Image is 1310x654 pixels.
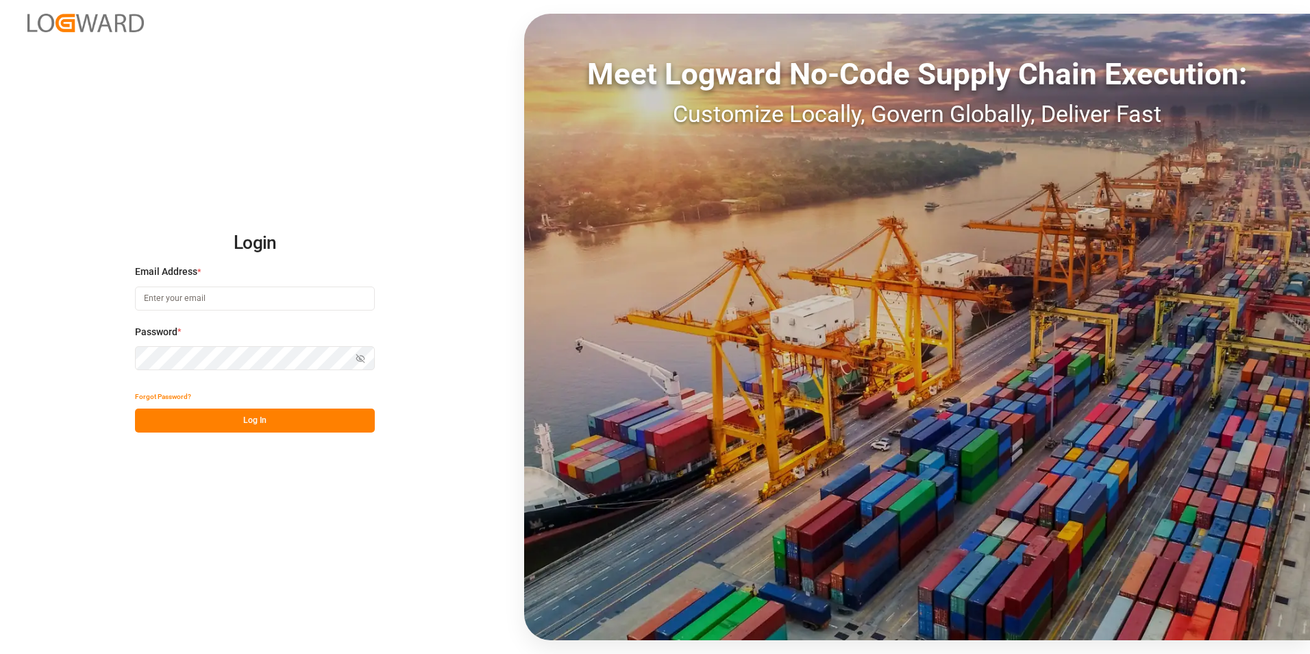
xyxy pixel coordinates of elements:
[27,14,144,32] img: Logward_new_orange.png
[135,265,197,279] span: Email Address
[524,51,1310,97] div: Meet Logward No-Code Supply Chain Execution:
[135,221,375,265] h2: Login
[135,409,375,433] button: Log In
[135,325,177,339] span: Password
[135,287,375,311] input: Enter your email
[524,97,1310,132] div: Customize Locally, Govern Globally, Deliver Fast
[135,385,191,409] button: Forgot Password?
